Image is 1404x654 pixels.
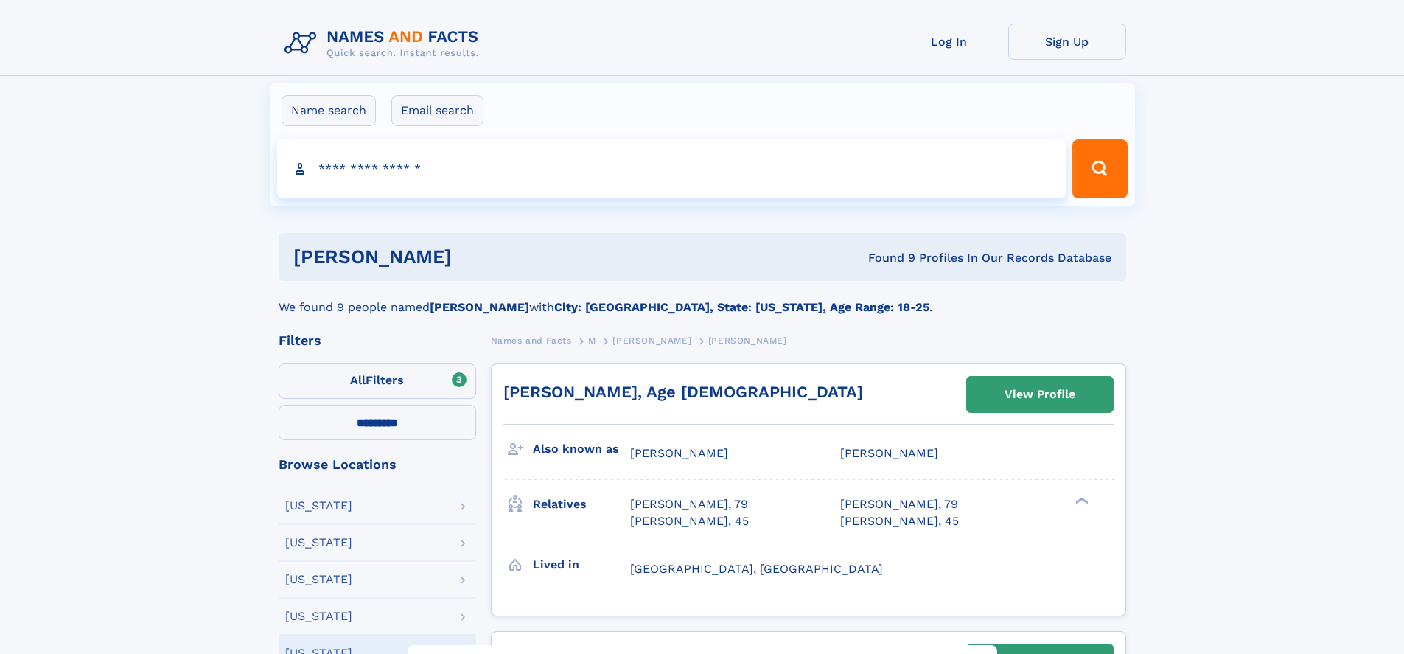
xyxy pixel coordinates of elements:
h1: [PERSON_NAME] [293,248,660,266]
a: [PERSON_NAME], 45 [840,513,959,529]
a: [PERSON_NAME], Age [DEMOGRAPHIC_DATA] [503,383,863,401]
label: Email search [391,95,483,126]
label: Name search [282,95,376,126]
div: We found 9 people named with . [279,281,1126,316]
b: City: [GEOGRAPHIC_DATA], State: [US_STATE], Age Range: 18-25 [554,300,929,314]
h3: Also known as [533,436,630,462]
div: [US_STATE] [285,537,352,549]
a: [PERSON_NAME], 79 [630,496,748,512]
span: [PERSON_NAME] [612,335,691,346]
a: M [588,331,596,349]
div: Browse Locations [279,458,476,471]
a: Sign Up [1008,24,1126,60]
div: Found 9 Profiles In Our Records Database [660,250,1111,266]
h3: Relatives [533,492,630,517]
input: search input [277,139,1066,198]
div: [US_STATE] [285,574,352,585]
label: Filters [279,363,476,399]
h3: Lived in [533,552,630,577]
a: View Profile [967,377,1113,412]
button: Search Button [1072,139,1127,198]
div: View Profile [1005,378,1075,411]
div: [US_STATE] [285,610,352,622]
a: [PERSON_NAME], 79 [840,496,958,512]
a: [PERSON_NAME] [612,331,691,349]
div: Filters [279,334,476,347]
span: M [588,335,596,346]
span: [PERSON_NAME] [840,446,938,460]
span: [PERSON_NAME] [708,335,787,346]
div: [US_STATE] [285,500,352,512]
a: Names and Facts [491,331,572,349]
b: [PERSON_NAME] [430,300,529,314]
a: [PERSON_NAME], 45 [630,513,749,529]
a: Log In [890,24,1008,60]
img: Logo Names and Facts [279,24,491,63]
span: [PERSON_NAME] [630,446,728,460]
span: All [350,373,366,387]
span: [GEOGRAPHIC_DATA], [GEOGRAPHIC_DATA] [630,562,883,576]
div: ❯ [1072,496,1089,506]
